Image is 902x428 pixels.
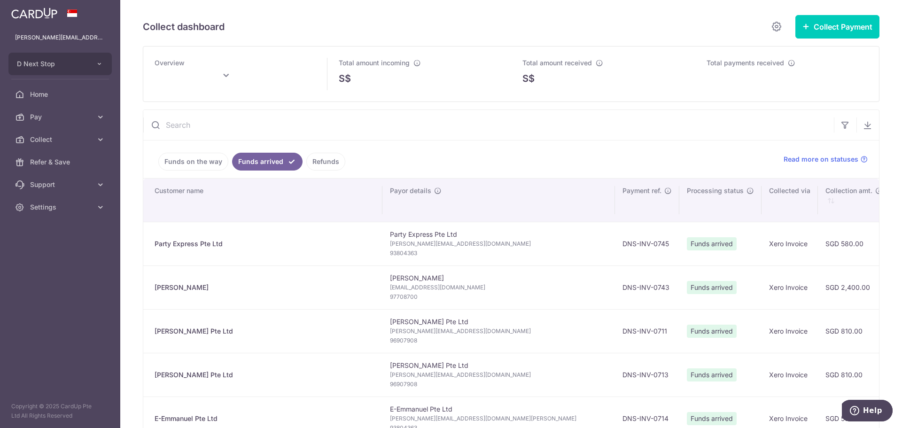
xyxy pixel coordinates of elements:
[615,179,679,222] th: Payment ref.
[818,309,888,353] td: SGD 810.00
[155,239,375,249] div: Party Express Pte Ltd
[382,353,615,397] td: [PERSON_NAME] Pte Ltd
[143,179,382,222] th: Customer name
[17,59,86,69] span: D Next Stop
[762,353,818,397] td: Xero Invoice
[762,222,818,265] td: Xero Invoice
[687,281,737,294] span: Funds arrived
[687,325,737,338] span: Funds arrived
[382,179,615,222] th: Payor details
[382,222,615,265] td: Party Express Pte Ltd
[382,309,615,353] td: [PERSON_NAME] Pte Ltd
[339,59,410,67] span: Total amount incoming
[8,53,112,75] button: D Next Stop
[842,400,893,423] iframe: Opens a widget where you can find more information
[522,71,535,86] span: S$
[818,353,888,397] td: SGD 810.00
[382,265,615,309] td: [PERSON_NAME]
[390,186,431,195] span: Payor details
[232,153,303,171] a: Funds arrived
[30,90,92,99] span: Home
[390,283,607,292] span: [EMAIL_ADDRESS][DOMAIN_NAME]
[522,59,592,67] span: Total amount received
[707,59,784,67] span: Total payments received
[158,153,228,171] a: Funds on the way
[143,19,225,34] h5: Collect dashboard
[615,222,679,265] td: DNS-INV-0745
[762,179,818,222] th: Collected via
[306,153,345,171] a: Refunds
[143,110,834,140] input: Search
[390,370,607,380] span: [PERSON_NAME][EMAIL_ADDRESS][DOMAIN_NAME]
[339,71,351,86] span: S$
[795,15,879,39] button: Collect Payment
[615,309,679,353] td: DNS-INV-0711
[30,157,92,167] span: Refer & Save
[818,179,888,222] th: Collection amt. : activate to sort column ascending
[155,370,375,380] div: [PERSON_NAME] Pte Ltd
[155,283,375,292] div: [PERSON_NAME]
[762,309,818,353] td: Xero Invoice
[825,186,872,195] span: Collection amt.
[21,7,40,15] span: Help
[390,380,607,389] span: 96907908
[818,265,888,309] td: SGD 2,400.00
[30,180,92,189] span: Support
[390,249,607,258] span: 93804363
[390,239,607,249] span: [PERSON_NAME][EMAIL_ADDRESS][DOMAIN_NAME]
[390,336,607,345] span: 96907908
[30,135,92,144] span: Collect
[390,414,607,423] span: [PERSON_NAME][EMAIL_ADDRESS][DOMAIN_NAME][PERSON_NAME]
[687,186,744,195] span: Processing status
[11,8,57,19] img: CardUp
[155,327,375,336] div: [PERSON_NAME] Pte Ltd
[784,155,868,164] a: Read more on statuses
[818,222,888,265] td: SGD 580.00
[615,265,679,309] td: DNS-INV-0743
[679,179,762,222] th: Processing status
[687,368,737,381] span: Funds arrived
[622,186,661,195] span: Payment ref.
[687,412,737,425] span: Funds arrived
[615,353,679,397] td: DNS-INV-0713
[784,155,858,164] span: Read more on statuses
[30,202,92,212] span: Settings
[762,265,818,309] td: Xero Invoice
[155,59,185,67] span: Overview
[687,237,737,250] span: Funds arrived
[30,112,92,122] span: Pay
[390,327,607,336] span: [PERSON_NAME][EMAIL_ADDRESS][DOMAIN_NAME]
[15,33,105,42] p: [PERSON_NAME][EMAIL_ADDRESS][DOMAIN_NAME]
[390,292,607,302] span: 97708700
[155,414,375,423] div: E-Emmanuel Pte Ltd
